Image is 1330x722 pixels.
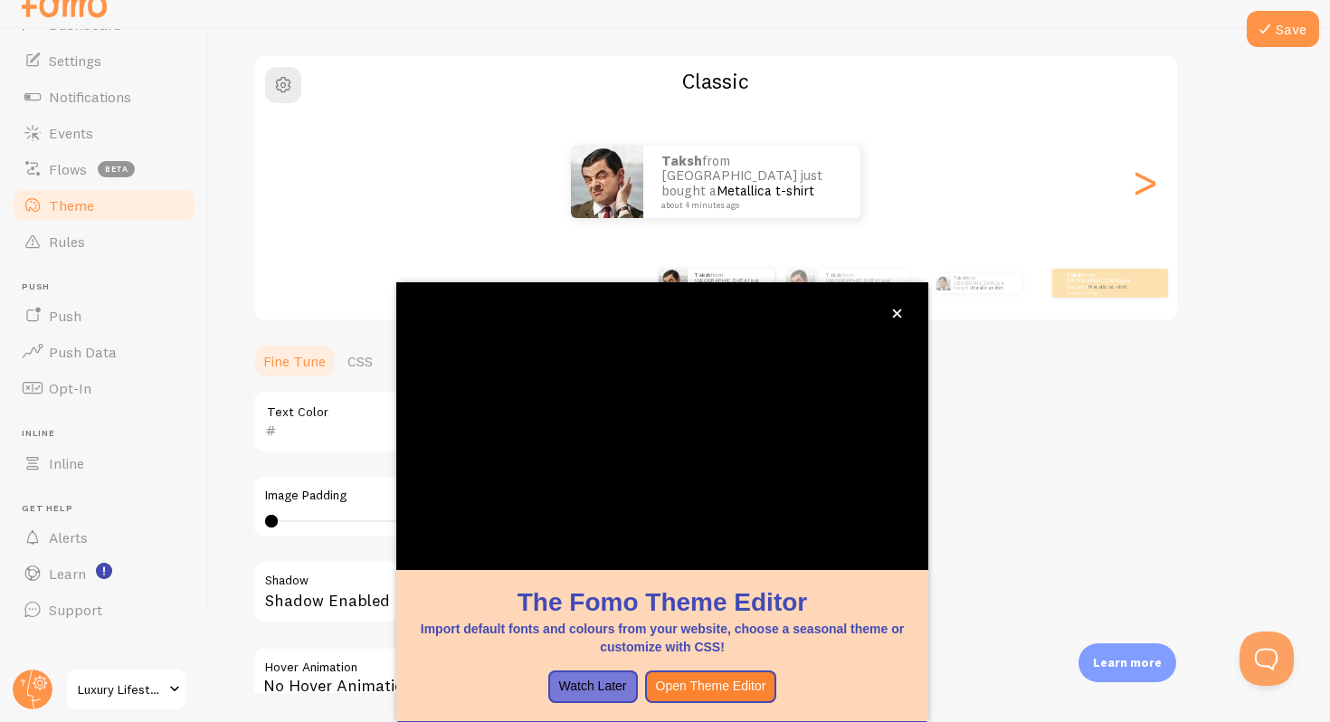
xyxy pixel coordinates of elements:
[22,428,197,440] span: Inline
[252,560,795,626] div: Shadow Enabled
[252,647,795,710] div: No Hover Animation
[49,52,101,70] span: Settings
[11,187,197,223] a: Theme
[49,454,84,472] span: Inline
[717,182,814,199] a: Metallica t-shirt
[826,271,902,294] p: from [GEOGRAPHIC_DATA] just bought a
[65,668,187,711] a: Luxury Lifestyle Reels Bundle
[49,307,81,325] span: Push
[936,276,950,290] img: Fomo
[11,556,197,592] a: Learn
[49,88,131,106] span: Notifications
[49,528,88,546] span: Alerts
[49,196,94,214] span: Theme
[1134,117,1155,247] div: Next slide
[661,201,837,210] small: about 4 minutes ago
[571,146,643,218] img: Fomo
[11,334,197,370] a: Push Data
[11,519,197,556] a: Alerts
[252,343,337,379] a: Fine Tune
[1240,632,1294,686] iframe: Help Scout Beacon - Open
[11,151,197,187] a: Flows beta
[972,285,1002,290] a: Metallica t-shirt
[1067,271,1083,279] strong: Taksh
[78,679,164,700] span: Luxury Lifestyle Reels Bundle
[11,370,197,406] a: Opt-In
[11,445,197,481] a: Inline
[11,43,197,79] a: Settings
[661,154,842,210] p: from [GEOGRAPHIC_DATA] just bought a
[11,223,197,260] a: Rules
[337,343,384,379] a: CSS
[265,488,783,504] label: Image Padding
[695,271,711,279] strong: Taksh
[1067,271,1139,294] p: from [GEOGRAPHIC_DATA] just bought a
[49,601,102,619] span: Support
[49,343,117,361] span: Push Data
[645,670,777,703] button: Open Theme Editor
[22,281,197,293] span: Push
[661,152,702,169] strong: Taksh
[49,160,87,178] span: Flows
[826,271,842,279] strong: Taksh
[96,563,112,579] svg: <p>Watch New Feature Tutorials!</p>
[1078,643,1176,682] div: Learn more
[1247,11,1319,47] button: Save
[98,161,135,177] span: beta
[786,269,815,298] img: Fomo
[49,124,93,142] span: Events
[11,115,197,151] a: Events
[695,271,767,294] p: from [GEOGRAPHIC_DATA] just bought a
[49,233,85,251] span: Rules
[418,584,907,620] h1: The Fomo Theme Editor
[49,379,91,397] span: Opt-In
[1067,290,1137,294] small: about 4 minutes ago
[888,304,907,323] button: close,
[22,503,197,515] span: Get Help
[11,79,197,115] a: Notifications
[548,670,638,703] button: Watch Later
[11,592,197,628] a: Support
[954,275,967,280] strong: Taksh
[659,269,688,298] img: Fomo
[11,298,197,334] a: Push
[1088,283,1127,290] a: Metallica t-shirt
[49,565,86,583] span: Learn
[954,273,1014,293] p: from [GEOGRAPHIC_DATA] just bought a
[418,620,907,656] p: Import default fonts and colours from your website, choose a seasonal theme or customize with CSS!
[1093,654,1162,671] p: Learn more
[254,67,1177,95] h2: Classic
